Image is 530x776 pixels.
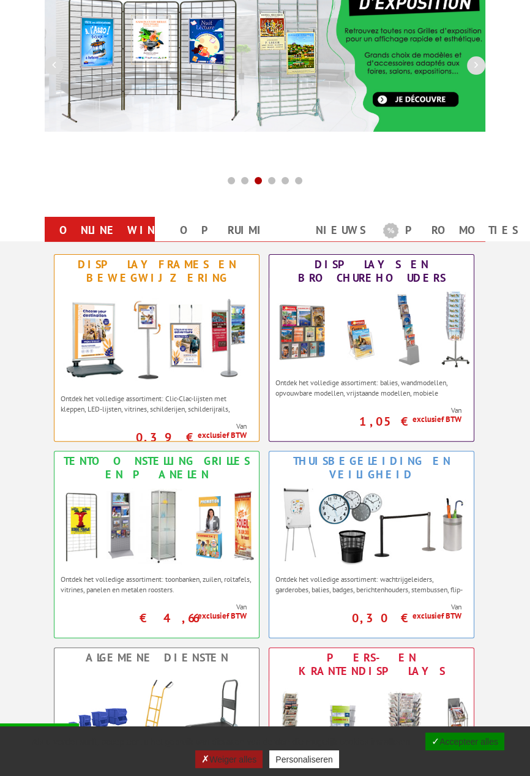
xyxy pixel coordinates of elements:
[198,611,247,621] font: exclusief BTW
[59,223,181,237] font: Online winkel
[293,454,450,481] font: Thuisbegeleiding en veiligheid
[61,394,230,424] font: Ontdek het volledige assortiment: Clic-Clac-lijsten met kleppen, LED-lijsten, vitrines, schilderi...
[155,219,305,241] a: Opruiming
[54,254,259,442] a: Displayframes en bewegwijzering Displayframes en bewegwijzering Ontdek het volledige assortiment:...
[195,750,263,768] button: Weiger alles
[140,610,198,626] font: € 4,66
[209,755,256,764] font: Weiger alles
[316,223,365,237] font: nieuws
[54,668,259,752] img: Algemene diensten
[265,219,416,241] a: nieuws
[439,737,498,747] font: Accepteer alles
[86,650,228,665] font: Algemene diensten
[359,413,412,429] font: 1,05 €
[54,484,259,568] img: Tentoonstelling Grilles en Panelen
[180,223,280,237] font: Opruiming
[451,405,461,415] font: Van
[275,378,447,408] font: Ontdek het volledige assortiment: balies, wandmodellen, opvouwbare modellen, vrijstaande modellen...
[412,414,461,424] font: exclusief BTW
[198,430,247,440] font: exclusief BTW
[236,602,247,611] font: Van
[78,257,236,285] font: Displayframes en bewegwijzering
[425,733,504,750] button: Accepteer alles
[451,602,461,611] font: Van
[61,574,251,594] font: Ontdek het volledige assortiment: toonbanken, zuilen, roltafels, vitrines, panelen en metalen roo...
[275,574,463,605] font: Ontdek het volledige assortiment: wachtrijgeleiders, garderobes, balies, badges, berichtenhouders...
[45,219,195,241] a: Online winkel
[54,451,259,638] a: Tentoonstelling Grilles en Panelen Tentoonstelling Grilles en Panelen Ontdek het volledige assort...
[298,257,446,285] font: Displays en brochurehouders
[269,451,474,638] a: Thuisbegeleiding en veiligheid Thuisbegeleiding en veiligheid Ontdek het volledige assortiment: w...
[32,737,412,747] font: Als u verder surft, accepteert u het gebruik van diensten van derden die mogelijk cookies install...
[412,611,461,621] font: exclusief BTW
[136,429,198,445] font: 0,39 €
[275,755,332,764] font: Personaliseren
[269,254,474,442] a: Displays en brochurehouders Displays en brochurehouders Ontdek het volledige assortiment: balies,...
[269,681,474,765] img: Pers- en krantendisplays
[64,454,250,481] font: Tentoonstelling Grilles en Panelen
[269,288,474,372] img: Displays en brochurehouders
[269,484,474,568] img: Thuisbegeleiding en veiligheid
[269,750,338,768] button: Aanpassen (modaal venster)
[54,288,259,387] img: Displayframes en bewegwijzering
[352,610,412,626] font: 0,30 €
[299,650,445,678] font: Pers- en krantendisplays
[405,223,518,237] font: Promoties
[236,421,247,431] font: Van
[375,219,526,244] a: Promoties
